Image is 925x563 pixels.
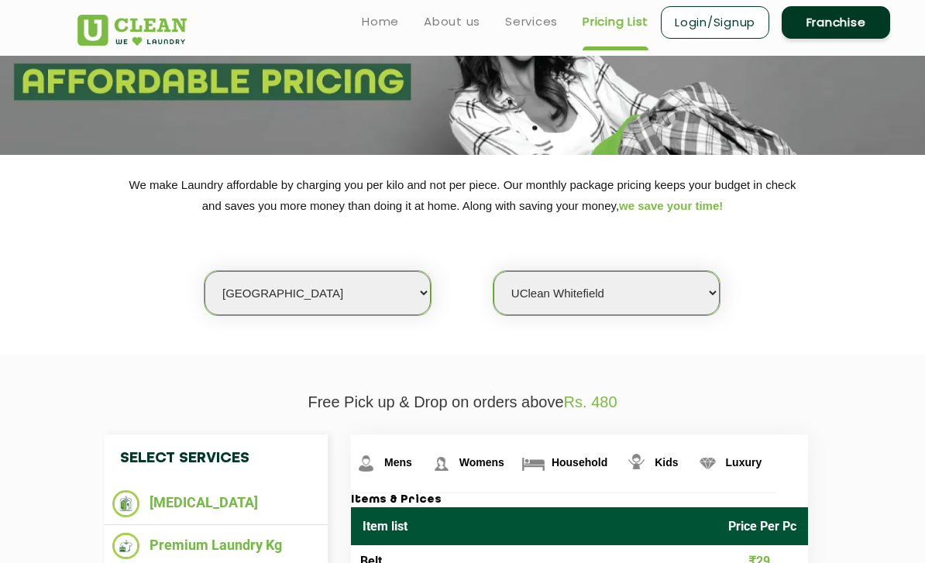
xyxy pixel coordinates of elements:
[428,450,455,477] img: Womens
[505,12,558,31] a: Services
[424,12,480,31] a: About us
[352,450,380,477] img: Mens
[112,533,320,560] li: Premium Laundry Kg
[77,174,848,216] p: We make Laundry affordable by charging you per kilo and not per piece. Our monthly package pricin...
[112,490,320,517] li: [MEDICAL_DATA]
[694,450,721,477] img: Luxury
[520,450,547,477] img: Household
[105,434,328,482] h4: Select Services
[661,6,769,39] a: Login/Signup
[623,450,650,477] img: Kids
[782,6,890,39] a: Franchise
[564,393,617,410] span: Rs. 480
[77,393,848,411] p: Free Pick up & Drop on orders above
[351,507,717,545] th: Item list
[351,493,808,507] h3: Items & Prices
[583,12,648,31] a: Pricing List
[362,12,399,31] a: Home
[77,15,187,46] img: UClean Laundry and Dry Cleaning
[619,199,723,212] span: we save your time!
[552,456,607,469] span: Household
[655,456,678,469] span: Kids
[717,507,808,545] th: Price Per Pc
[726,456,762,469] span: Luxury
[459,456,504,469] span: Womens
[384,456,412,469] span: Mens
[112,490,139,517] img: Dry Cleaning
[112,533,139,560] img: Premium Laundry Kg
